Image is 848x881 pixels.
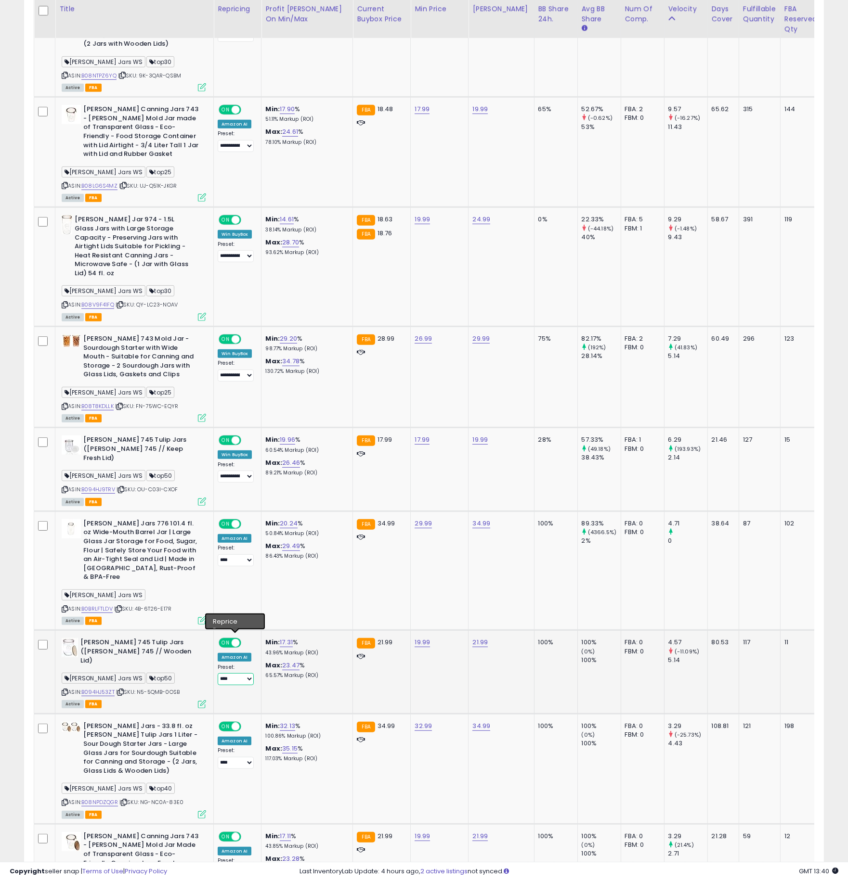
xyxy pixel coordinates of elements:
a: 19.99 [415,831,430,841]
a: 20.24 [280,519,298,528]
div: 102 [784,519,813,528]
a: Privacy Policy [125,867,167,876]
span: FBA [85,313,102,321]
div: % [265,519,345,537]
img: 41KBS8iScwL._SL40_.jpg [62,722,81,732]
div: 21.28 [712,832,731,841]
span: FBA [85,700,102,708]
p: 89.21% Markup (ROI) [265,470,345,476]
div: Amazon AI [218,534,251,543]
div: 80.53 [712,638,731,647]
span: 34.99 [378,721,395,730]
div: % [265,638,345,656]
small: (-11.09%) [675,648,699,655]
a: 17.99 [415,104,430,114]
a: 24.61 [282,127,298,137]
div: 6.29 [668,435,707,444]
div: 100% [582,739,621,748]
div: 11 [784,638,813,647]
span: FBA [85,84,102,92]
div: 9.29 [668,215,707,224]
small: FBA [357,638,375,649]
img: 41ghDNsBevL._SL40_.jpg [62,105,81,124]
a: 17.11 [280,831,291,841]
div: 57.33% [582,435,621,444]
a: 34.99 [472,721,490,731]
div: Min Price [415,4,464,14]
span: 34.99 [378,519,395,528]
span: OFF [240,639,255,647]
small: (0%) [582,731,595,739]
p: 38.14% Markup (ROI) [265,227,345,233]
div: 121 [743,722,773,730]
div: 75% [538,334,570,343]
div: % [265,722,345,740]
div: FBM: 0 [625,445,657,453]
div: 100% [538,519,570,528]
small: (0%) [582,648,595,655]
a: 34.99 [472,519,490,528]
img: 51eBsHrioDL._SL40_.jpg [62,334,81,347]
div: 52.67% [582,105,621,114]
b: [PERSON_NAME] 743 Mold Jar - Sourdough Starter with Wide Mouth - Suitable for Canning and Storage... [83,334,200,382]
b: [PERSON_NAME] 745 Tulip Jars ([PERSON_NAME] 745 // Keep Fresh Lid) [83,435,200,465]
div: FBM: 0 [625,343,657,352]
div: % [265,744,345,762]
span: ON [220,106,232,114]
small: FBA [357,832,375,843]
div: Current Buybox Price [357,4,406,24]
p: 130.72% Markup (ROI) [265,368,345,375]
a: 21.99 [472,831,488,841]
span: OFF [240,106,255,114]
span: FBA [85,498,102,506]
div: FBA: 5 [625,215,657,224]
b: Max: [265,458,282,467]
div: % [265,215,345,233]
div: FBM: 0 [625,730,657,739]
span: 18.76 [378,229,392,238]
span: top50 [146,673,175,684]
div: 22.33% [582,215,621,224]
div: 3.29 [668,832,707,841]
a: 35.15 [282,744,298,753]
b: Max: [265,357,282,366]
a: B08NPDZQGR [81,798,118,806]
div: 12 [784,832,813,841]
b: [PERSON_NAME] Jars - 33.8 fl. oz [PERSON_NAME] Tulip Jars 1 Liter - Sour Dough Starter Jars - Lar... [83,722,200,778]
div: % [265,334,345,352]
div: FBA: 1 [625,435,657,444]
div: % [265,542,345,560]
div: 108.81 [712,722,731,730]
b: Min: [265,104,280,114]
a: 14.61 [280,215,294,224]
small: (193.93%) [675,445,701,453]
span: FBA [85,617,102,625]
span: ON [220,335,232,344]
div: 2.14 [668,453,707,462]
b: Max: [265,661,282,670]
p: 43.96% Markup (ROI) [265,650,345,656]
div: 28% [538,435,570,444]
div: 59 [743,832,773,841]
small: (49.18%) [588,445,611,453]
div: 89.33% [582,519,621,528]
span: ON [220,832,232,841]
a: 32.99 [415,721,432,731]
div: Win BuyBox [218,450,252,459]
div: 117 [743,638,773,647]
b: [PERSON_NAME] Canning Jars 743 - [PERSON_NAME] Mold Jar made of Transparent Glass - Eco-Friendly ... [83,105,200,161]
span: top30 [146,56,174,67]
b: [PERSON_NAME] 745 Tulip Jars ([PERSON_NAME] 745 // Wooden Lid) [80,638,197,667]
div: % [265,357,345,375]
div: % [265,832,345,850]
div: 100% [582,656,621,664]
span: FBA [85,194,102,202]
b: [PERSON_NAME] Jar 974 - 1.5L Glass Jars with Large Storage Capacity - Preserving Jars with Airtig... [75,215,192,280]
div: ASIN: [62,519,206,624]
small: FBA [357,229,375,240]
span: top40 [146,783,175,794]
p: 50.84% Markup (ROI) [265,530,345,537]
div: ASIN: [62,215,206,320]
p: 60.54% Markup (ROI) [265,447,345,454]
span: ON [220,216,232,224]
